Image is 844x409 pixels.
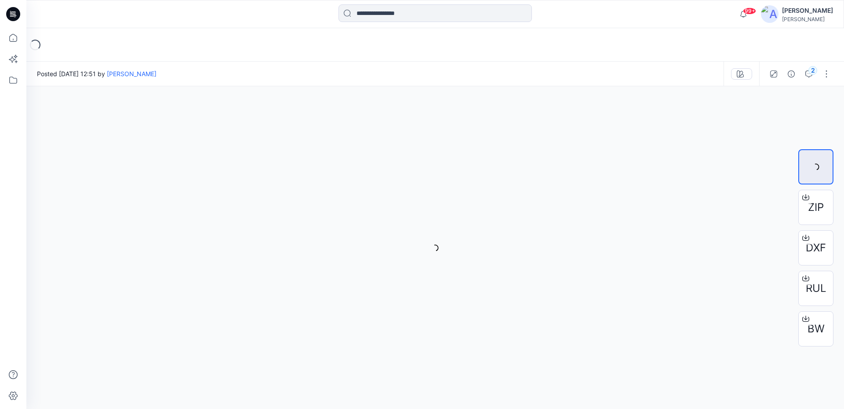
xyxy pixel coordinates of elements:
div: [PERSON_NAME] [782,16,833,22]
span: 99+ [743,7,756,15]
span: BW [808,321,825,337]
div: [PERSON_NAME] [782,5,833,16]
a: [PERSON_NAME] [107,70,156,77]
span: DXF [806,240,826,256]
span: ZIP [808,199,824,215]
div: 2 [808,66,817,75]
span: RUL [806,280,826,296]
button: 2 [802,67,816,81]
img: avatar [761,5,779,23]
button: Details [784,67,798,81]
span: Posted [DATE] 12:51 by [37,69,156,78]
